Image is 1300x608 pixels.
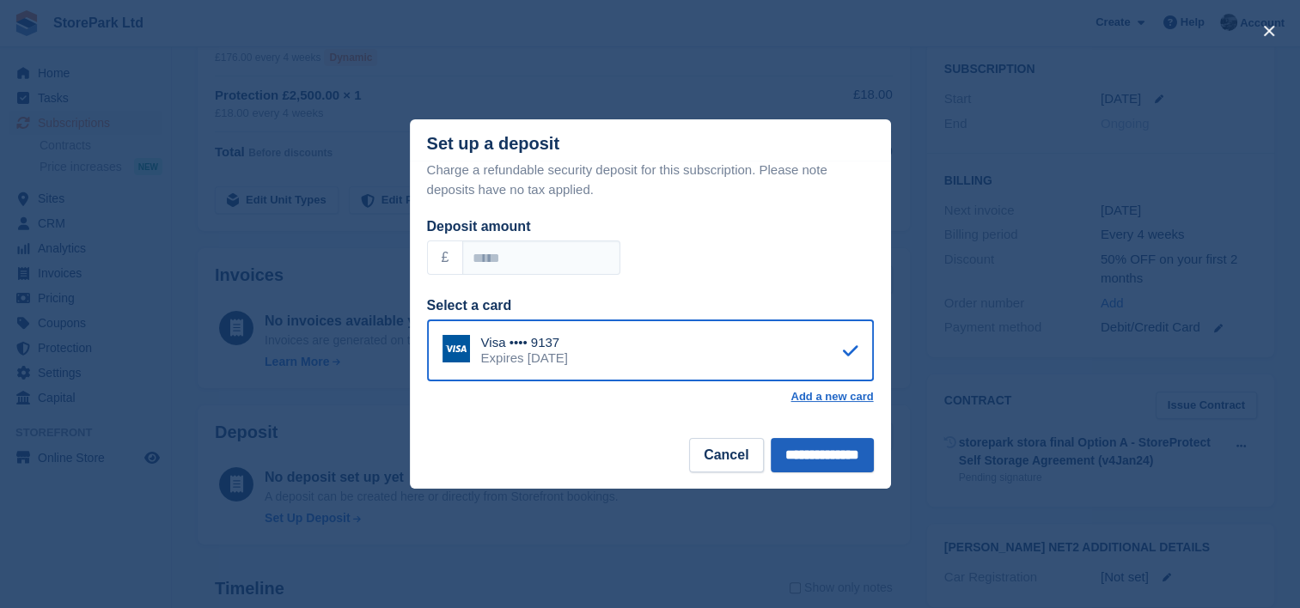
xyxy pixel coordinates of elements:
[442,335,470,362] img: Visa Logo
[1255,17,1283,45] button: close
[427,161,874,199] p: Charge a refundable security deposit for this subscription. Please note deposits have no tax appl...
[689,438,763,472] button: Cancel
[427,219,531,234] label: Deposit amount
[481,350,568,366] div: Expires [DATE]
[790,390,873,404] a: Add a new card
[427,134,559,154] div: Set up a deposit
[481,335,568,350] div: Visa •••• 9137
[427,295,874,316] div: Select a card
